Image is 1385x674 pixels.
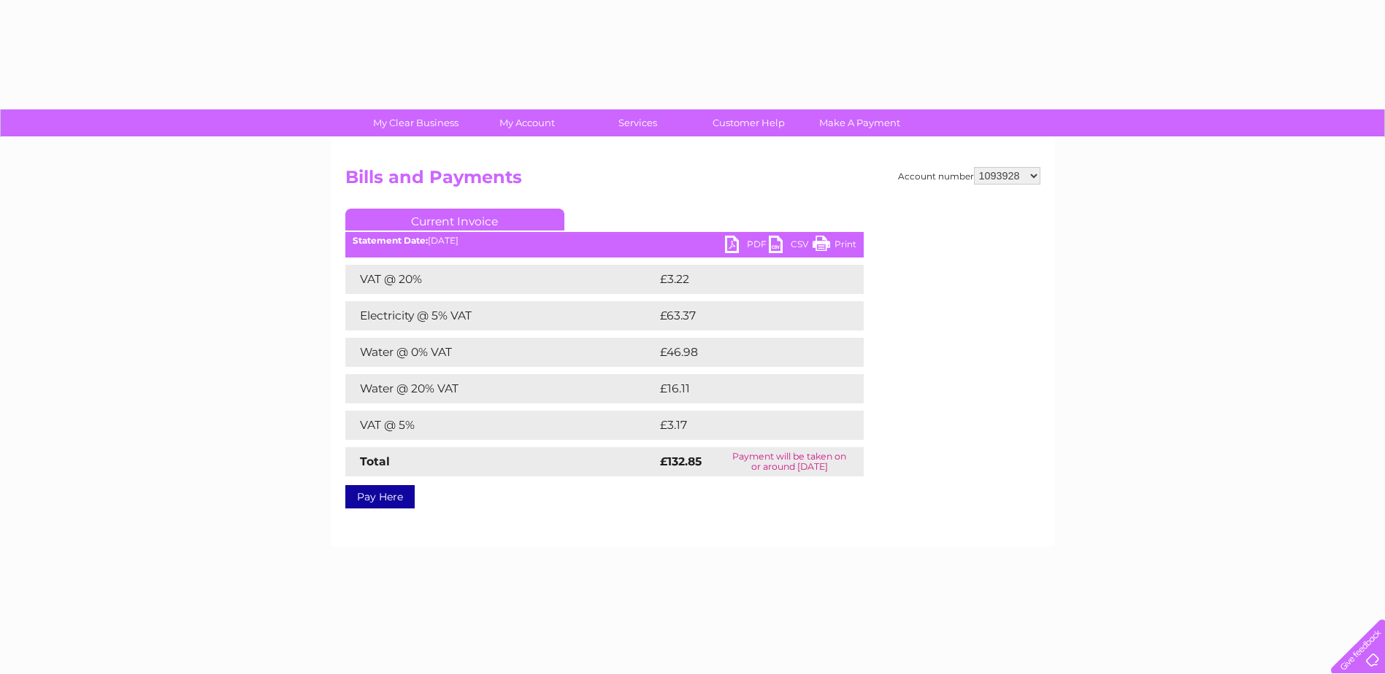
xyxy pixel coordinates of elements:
strong: Total [360,454,390,468]
div: Account number [898,167,1040,185]
td: £3.22 [656,265,829,294]
h2: Bills and Payments [345,167,1040,195]
b: Statement Date: [353,235,428,246]
a: Services [578,109,698,136]
a: PDF [725,236,769,257]
div: [DATE] [345,236,864,246]
td: VAT @ 5% [345,411,656,440]
a: CSV [769,236,813,257]
a: Print [813,236,856,257]
a: My Account [467,109,587,136]
a: My Clear Business [356,109,476,136]
td: Water @ 0% VAT [345,338,656,367]
a: Current Invoice [345,209,564,231]
strong: £132.85 [660,454,702,468]
td: VAT @ 20% [345,265,656,294]
td: £3.17 [656,411,827,440]
td: Water @ 20% VAT [345,374,656,403]
a: Pay Here [345,485,415,508]
td: Payment will be taken on or around [DATE] [715,447,863,476]
a: Customer Help [688,109,809,136]
a: Make A Payment [799,109,920,136]
td: £46.98 [656,338,835,367]
td: Electricity @ 5% VAT [345,301,656,330]
td: £16.11 [656,374,829,403]
td: £63.37 [656,301,834,330]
